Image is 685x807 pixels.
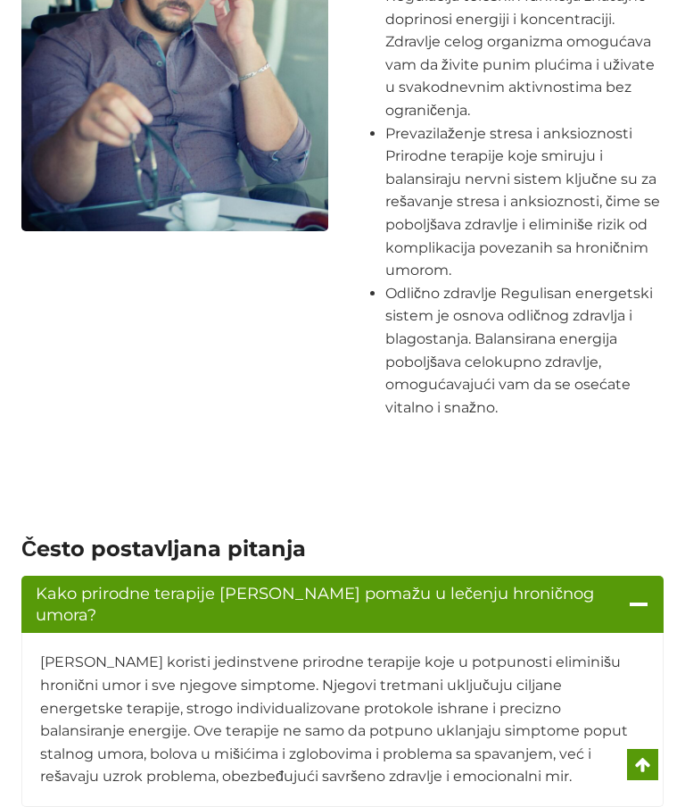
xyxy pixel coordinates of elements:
div: Kako prirodne terapije [PERSON_NAME] pomažu u lečenju hroničnog umora? [21,633,664,807]
button: Kako prirodne terapije [PERSON_NAME] pomažu u lečenju hroničnog umora? [21,576,664,633]
h2: Često postavljana pitanja [21,533,664,565]
span: Kako prirodne terapije [PERSON_NAME] pomažu u lečenju hroničnog umora? [36,583,619,626]
li: Odlično zdravlje Regulisan energetski sistem je osnova odličnog zdravlja i blagostanja. Balansira... [385,282,664,420]
p: [PERSON_NAME] koristi jedinstvene prirodne terapije koje u potpunosti eliminišu hronični umor i s... [40,651,645,788]
li: Prevazilaženje stresa i anksioznosti Prirodne terapije koje smiruju i balansiraju nervni sistem k... [385,122,664,282]
a: Scroll to top [627,749,658,780]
